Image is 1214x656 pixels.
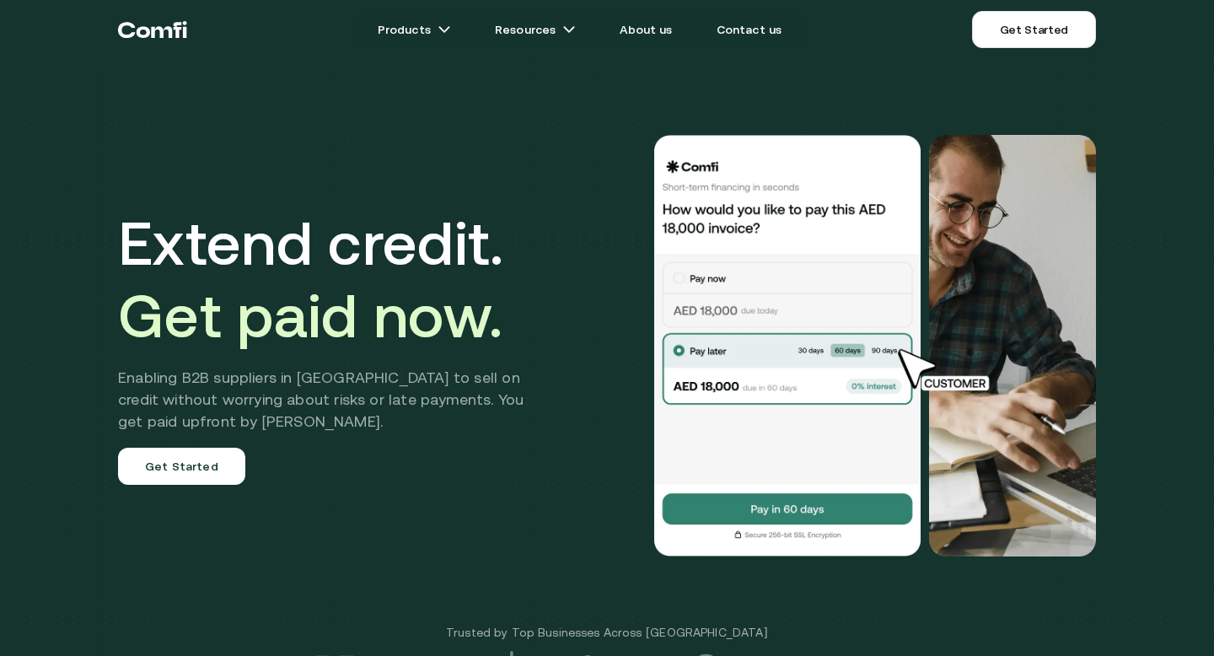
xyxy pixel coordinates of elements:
[118,448,245,485] a: Get Started
[696,13,803,46] a: Contact us
[357,13,471,46] a: Productsarrow icons
[562,23,576,36] img: arrow icons
[475,13,596,46] a: Resourcesarrow icons
[118,207,549,352] h1: Extend credit.
[599,13,692,46] a: About us
[885,347,1008,394] img: cursor
[118,281,502,350] span: Get paid now.
[118,4,187,55] a: Return to the top of the Comfi home page
[653,135,922,557] img: Would you like to pay this AED 18,000.00 invoice?
[929,135,1096,557] img: Would you like to pay this AED 18,000.00 invoice?
[438,23,451,36] img: arrow icons
[972,11,1096,48] a: Get Started
[118,367,549,433] h2: Enabling B2B suppliers in [GEOGRAPHIC_DATA] to sell on credit without worrying about risks or lat...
